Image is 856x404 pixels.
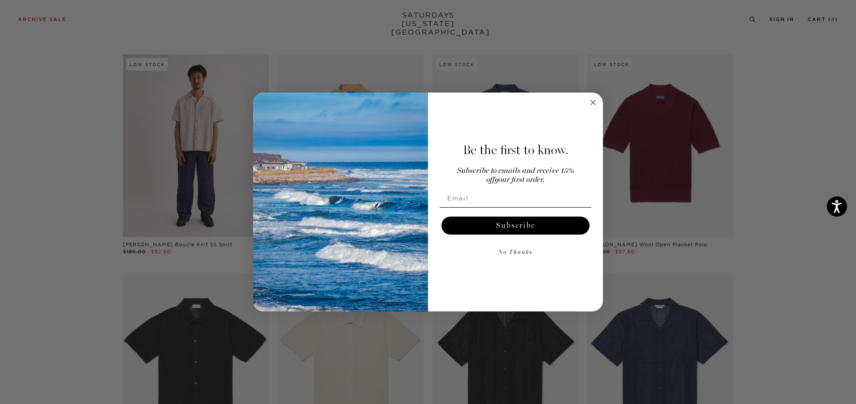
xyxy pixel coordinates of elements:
button: No Thanks [440,244,591,262]
span: off [486,176,494,184]
span: Be the first to know. [463,142,568,158]
img: 125c788d-000d-4f3e-b05a-1b92b2a23ec9.jpeg [253,93,428,312]
button: Subscribe [441,217,590,235]
button: Close dialog [588,97,598,108]
input: Email [440,189,591,207]
span: your first order. [494,176,545,184]
span: Subscribe to emails and receive 15% [457,167,574,175]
